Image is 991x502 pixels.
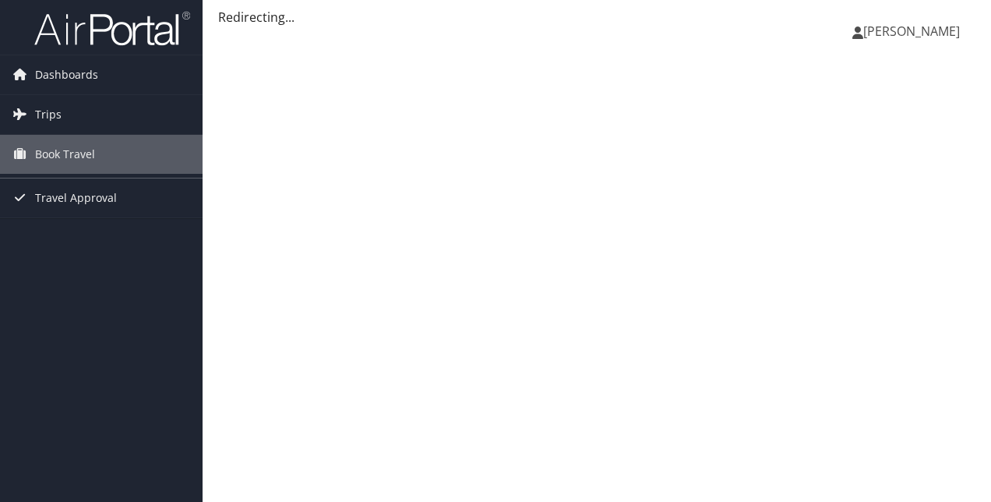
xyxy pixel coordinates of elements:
span: Dashboards [35,55,98,94]
a: [PERSON_NAME] [852,8,975,55]
span: [PERSON_NAME] [863,23,960,40]
span: Trips [35,95,62,134]
div: Redirecting... [218,8,975,27]
img: airportal-logo.png [34,10,190,47]
span: Travel Approval [35,179,117,217]
span: Book Travel [35,135,95,174]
